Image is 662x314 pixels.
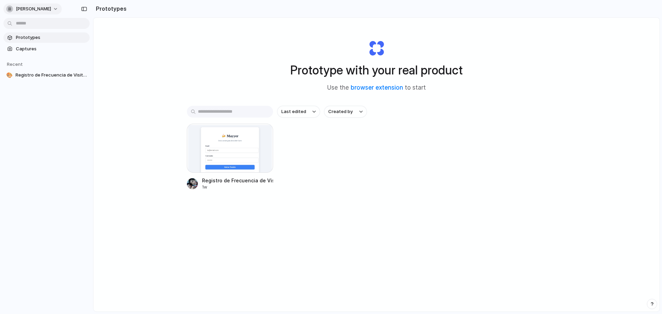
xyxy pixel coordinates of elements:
span: Prototypes [16,34,87,41]
span: Created by [328,108,353,115]
div: 1w [202,184,273,190]
button: Created by [324,106,367,118]
a: Registro de Frecuencia de Visitas a Bares y DiscotecasRegistro de Frecuencia de Visitas a Bares y... [187,124,273,190]
button: [PERSON_NAME] [3,3,62,14]
span: Recent [7,61,23,67]
div: 🎨 [6,72,13,79]
button: Last edited [277,106,320,118]
a: Captures [3,44,90,54]
div: Registro de Frecuencia de Visitas a Bares y Discotecas [202,177,273,184]
span: Use the to start [327,83,426,92]
a: browser extension [351,84,403,91]
span: Registro de Frecuencia de Visitas a Bares y Discotecas [16,72,87,79]
span: [PERSON_NAME] [16,6,51,12]
h2: Prototypes [93,4,127,13]
span: Last edited [281,108,306,115]
h1: Prototype with your real product [290,61,463,79]
a: 🎨Registro de Frecuencia de Visitas a Bares y Discotecas [3,70,90,80]
span: Captures [16,45,87,52]
a: Prototypes [3,32,90,43]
